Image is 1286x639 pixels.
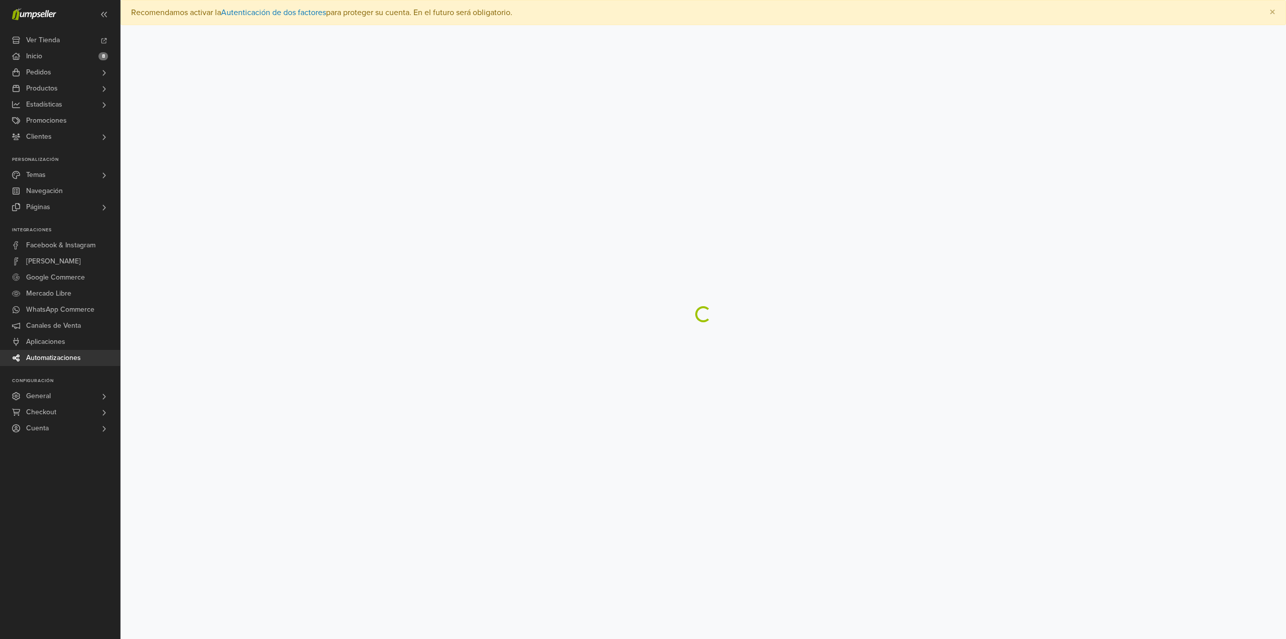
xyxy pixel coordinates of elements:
a: Autenticación de dos factores [221,8,326,18]
span: Inicio [26,48,42,64]
span: Navegación [26,183,63,199]
span: × [1269,5,1275,20]
span: Cuenta [26,420,49,436]
span: Clientes [26,129,52,145]
span: Promociones [26,113,67,129]
span: Canales de Venta [26,318,81,334]
span: Facebook & Instagram [26,237,95,253]
p: Personalización [12,157,120,163]
span: Aplicaciones [26,334,65,350]
span: Google Commerce [26,269,85,286]
p: Configuración [12,378,120,384]
span: Productos [26,80,58,97]
span: Ver Tienda [26,32,60,48]
span: Mercado Libre [26,286,71,302]
span: 8 [98,52,108,60]
span: Páginas [26,199,50,215]
span: General [26,388,51,404]
span: [PERSON_NAME] [26,253,81,269]
p: Integraciones [12,227,120,233]
span: Checkout [26,404,56,420]
span: WhatsApp Commerce [26,302,94,318]
span: Estadísticas [26,97,62,113]
button: Close [1259,1,1285,25]
span: Temas [26,167,46,183]
span: Automatizaciones [26,350,81,366]
span: Pedidos [26,64,51,80]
